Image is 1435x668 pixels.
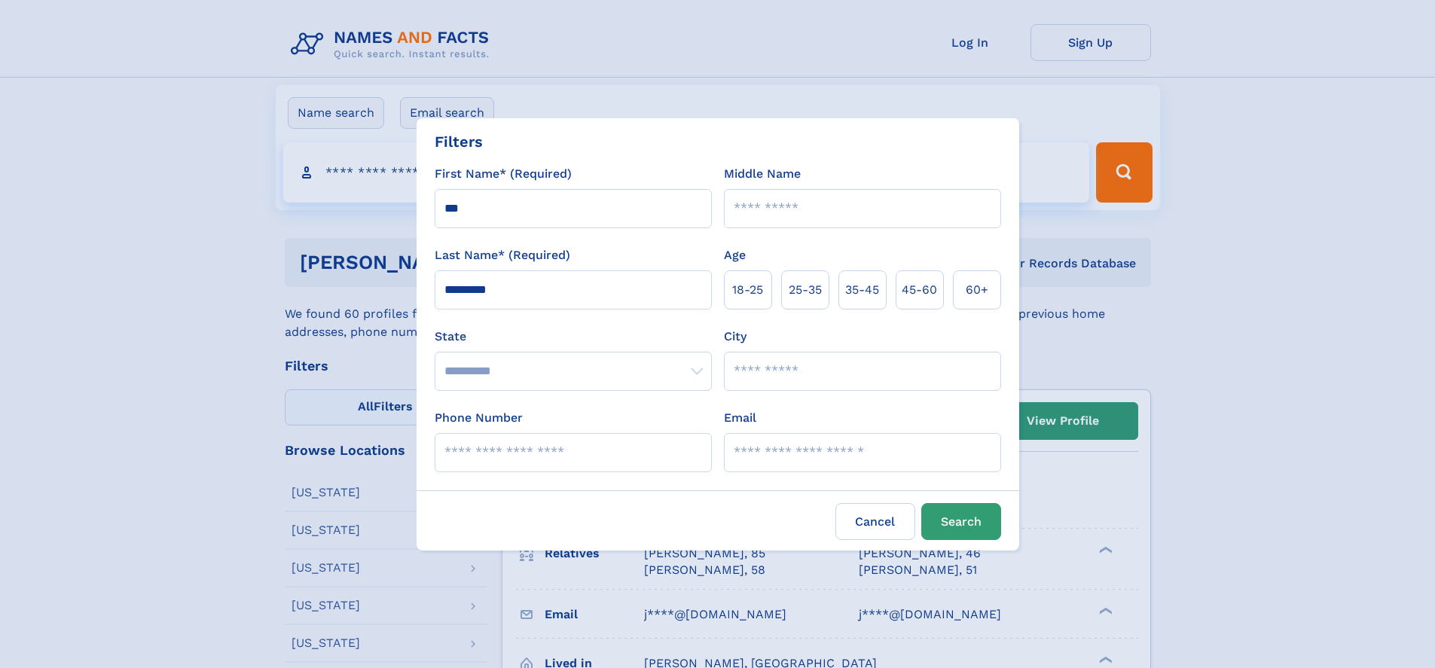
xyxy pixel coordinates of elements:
label: Email [724,409,756,427]
div: Filters [435,130,483,153]
button: Search [921,503,1001,540]
span: 45‑60 [902,281,937,299]
label: Age [724,246,746,264]
label: Cancel [835,503,915,540]
span: 35‑45 [845,281,879,299]
label: City [724,328,747,346]
span: 18‑25 [732,281,763,299]
span: 60+ [966,281,988,299]
span: 25‑35 [789,281,822,299]
label: Last Name* (Required) [435,246,570,264]
label: Middle Name [724,165,801,183]
label: First Name* (Required) [435,165,572,183]
label: State [435,328,712,346]
label: Phone Number [435,409,523,427]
